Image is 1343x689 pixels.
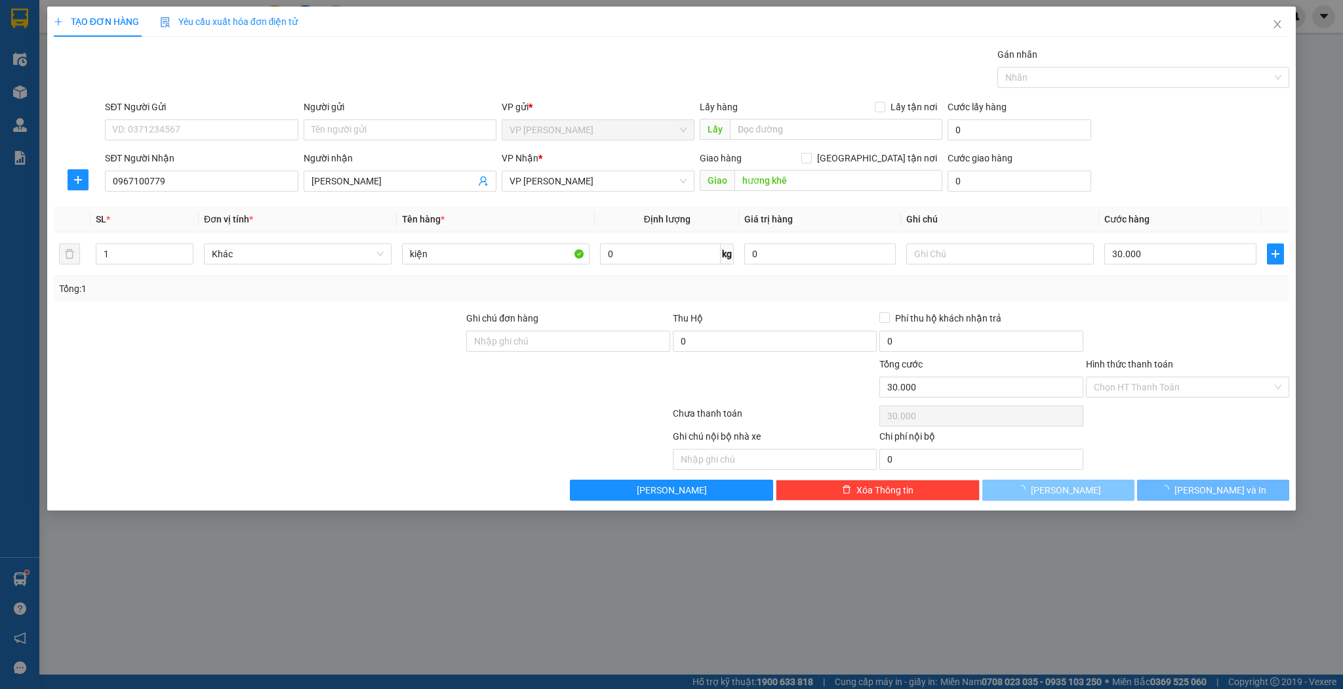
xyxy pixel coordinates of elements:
[700,102,738,112] span: Lấy hàng
[776,480,980,501] button: deleteXóa Thông tin
[1259,7,1296,43] button: Close
[502,100,694,114] div: VP gửi
[1137,480,1289,501] button: [PERSON_NAME] và In
[1267,243,1285,264] button: plus
[744,214,793,224] span: Giá trị hàng
[1086,359,1173,369] label: Hình thức thanh toán
[105,151,298,165] div: SĐT Người Nhận
[54,17,63,26] span: plus
[879,359,923,369] span: Tổng cước
[510,120,687,140] span: VP Ngọc Hồi
[890,311,1007,325] span: Phí thu hộ khách nhận trả
[734,170,942,191] input: Dọc đường
[744,243,896,264] input: 0
[637,483,707,497] span: [PERSON_NAME]
[96,214,106,224] span: SL
[502,153,538,163] span: VP Nhận
[1160,485,1174,494] span: loading
[59,243,80,264] button: delete
[1016,485,1031,494] span: loading
[700,170,734,191] span: Giao
[402,243,590,264] input: VD: Bàn, Ghế
[466,313,538,324] label: Ghi chú đơn hàng
[304,151,496,165] div: Người nhận
[68,169,89,190] button: plus
[1174,483,1266,497] span: [PERSON_NAME] và In
[673,449,877,470] input: Nhập ghi chú
[1272,19,1283,30] span: close
[105,100,298,114] div: SĐT Người Gửi
[204,214,253,224] span: Đơn vị tính
[885,100,942,114] span: Lấy tận nơi
[510,171,687,191] span: VP Hà Huy Tập
[304,100,496,114] div: Người gửi
[160,16,298,27] span: Yêu cầu xuất hóa đơn điện tử
[644,214,691,224] span: Định lượng
[856,483,913,497] span: Xóa Thông tin
[948,153,1012,163] label: Cước giao hàng
[700,153,742,163] span: Giao hàng
[901,207,1099,232] th: Ghi chú
[730,119,942,140] input: Dọc đường
[812,151,942,165] span: [GEOGRAPHIC_DATA] tận nơi
[671,406,878,429] div: Chưa thanh toán
[478,176,489,186] span: user-add
[68,175,88,185] span: plus
[570,480,774,501] button: [PERSON_NAME]
[402,214,445,224] span: Tên hàng
[673,313,703,324] span: Thu Hộ
[879,429,1083,449] div: Chi phí nội bộ
[160,17,170,28] img: icon
[997,49,1037,60] label: Gán nhãn
[948,102,1007,112] label: Cước lấy hàng
[982,480,1134,501] button: [PERSON_NAME]
[59,282,519,296] div: Tổng: 1
[212,244,384,264] span: Khác
[1268,249,1284,259] span: plus
[721,243,734,264] span: kg
[1031,483,1101,497] span: [PERSON_NAME]
[948,119,1091,140] input: Cước lấy hàng
[842,485,851,495] span: delete
[906,243,1094,264] input: Ghi Chú
[700,119,730,140] span: Lấy
[54,16,139,27] span: TẠO ĐƠN HÀNG
[1104,214,1150,224] span: Cước hàng
[948,171,1091,192] input: Cước giao hàng
[466,331,670,352] input: Ghi chú đơn hàng
[673,429,877,449] div: Ghi chú nội bộ nhà xe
